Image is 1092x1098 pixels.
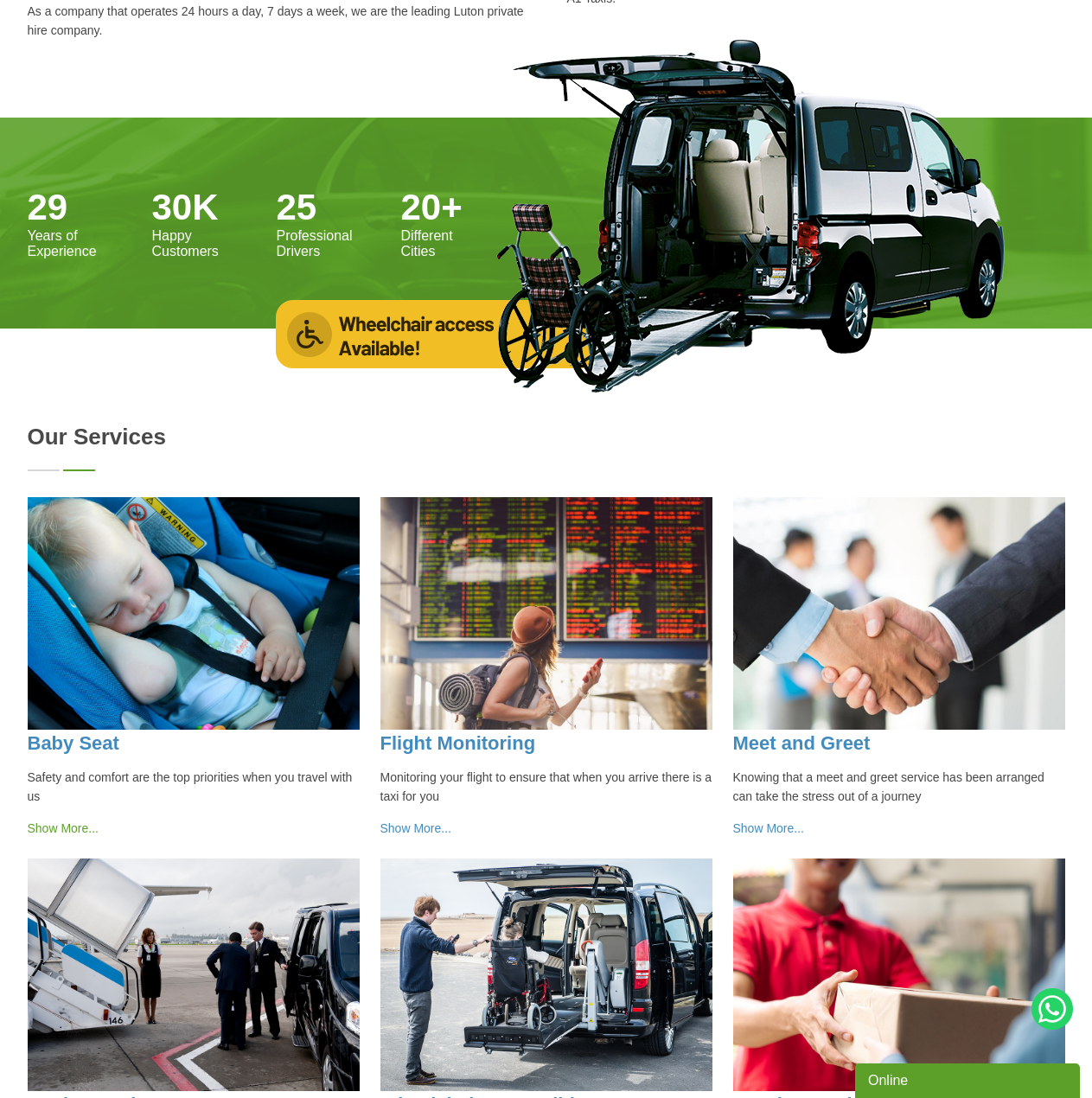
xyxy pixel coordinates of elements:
a: Show More... [380,821,451,835]
img: Wheelchair Accessibility [380,859,712,1091]
img: Business Class Taxis [28,859,360,1091]
img: Baby Seat [28,497,360,730]
p: Knowing that a meet and greet service has been arranged can take the stress out of a journey [733,768,1065,806]
img: Courier Service [733,859,1065,1091]
a: Meet and Greet [733,732,871,754]
span: Experience [28,244,131,259]
h3: 29 [28,187,131,228]
h2: Our Services [28,424,1065,450]
p: Safety and comfort are the top priorities when you travel with us [28,768,360,806]
span: Happy [152,228,256,244]
a: Flight Monitoring [380,732,536,754]
a: Show More... [28,821,99,835]
p: Monitoring your flight to ensure that when you arrive there is a taxi for you [380,768,712,806]
a: Show More... [733,821,804,835]
img: Flight Monitoring [380,497,712,730]
iframe: chat widget [855,1060,1083,1098]
h3: 30K [152,187,256,228]
img: Meet and Greet [733,497,1065,730]
span: Years of [28,228,131,244]
span: Customers [152,244,256,259]
a: Baby Seat [28,732,119,754]
p: As a company that operates 24 hours a day, 7 days a week, we are the leading Luton private hire c... [28,2,526,40]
